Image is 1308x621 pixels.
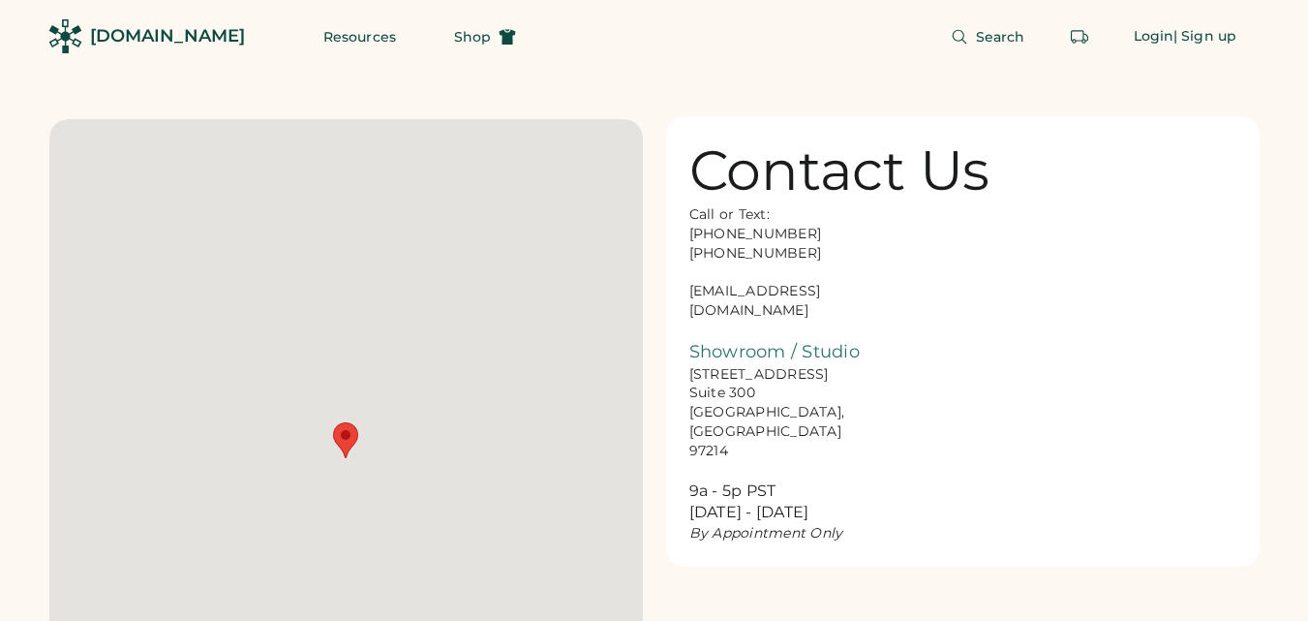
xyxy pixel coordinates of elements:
[689,140,990,202] div: Contact Us
[454,30,491,44] span: Shop
[48,19,82,53] img: Rendered Logo - Screens
[1134,27,1174,47] div: Login
[689,205,883,543] div: Call or Text: [PHONE_NUMBER] [PHONE_NUMBER] [EMAIL_ADDRESS][DOMAIN_NAME] [STREET_ADDRESS] Suite 3...
[1060,17,1099,56] button: Retrieve an order
[1173,27,1236,47] div: | Sign up
[300,17,419,56] button: Resources
[928,17,1049,56] button: Search
[976,30,1025,44] span: Search
[689,524,843,542] em: By Appointment Only
[689,341,860,362] font: Showroom / Studio
[689,481,809,522] font: 9a - 5p PST [DATE] - [DATE]
[90,24,245,48] div: [DOMAIN_NAME]
[431,17,539,56] button: Shop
